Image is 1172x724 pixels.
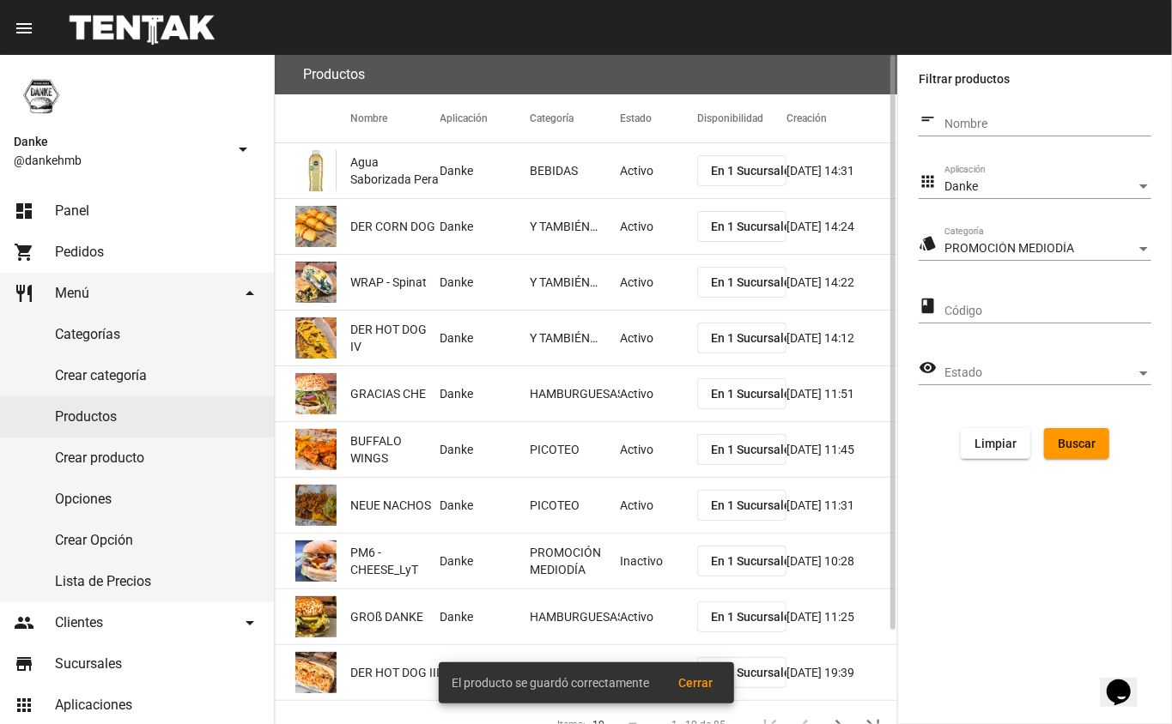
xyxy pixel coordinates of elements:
[697,601,787,632] button: En 1 Sucursales
[530,366,620,421] mat-cell: HAMBURGUESAS
[786,478,897,533] mat-cell: [DATE] 11:31
[350,94,440,142] mat-header-cell: Nombre
[295,317,337,359] img: 2101e8c8-98bc-4e4a-b63d-15c93b71735f.png
[452,674,650,691] span: El producto se guardó correctamente
[350,154,440,188] span: Agua Saborizada Pera
[440,422,531,477] mat-cell: Danke
[679,676,714,690] span: Cerrar
[440,255,531,310] mat-cell: Danke
[275,55,897,94] flou-section-header: Productos
[620,311,697,365] mat-cell: Activo
[350,608,423,625] span: GROß DANKE
[295,262,337,303] img: 1a721365-f7f0-48f2-bc81-df1c02b576e7.png
[620,478,697,533] mat-cell: Activo
[711,331,797,345] span: En 1 Sucursales
[530,199,620,254] mat-cell: Y TAMBIÉN…
[786,645,897,700] mat-cell: [DATE] 19:39
[665,667,727,698] button: Cerrar
[530,255,620,310] mat-cell: Y TAMBIÉN…
[350,321,440,355] span: DER HOT DOG IV
[620,94,697,142] mat-header-cell: Estado
[295,540,337,582] img: f4fd4fc5-1d0f-45c4-b852-86da81b46df0.png
[14,131,226,152] span: Danke
[919,233,937,254] mat-icon: style
[919,109,937,130] mat-icon: short_text
[620,255,697,310] mat-cell: Activo
[711,220,797,233] span: En 1 Sucursales
[303,63,365,87] h3: Productos
[350,385,426,402] span: GRACIAS CHE
[786,311,897,365] mat-cell: [DATE] 14:12
[14,69,69,124] img: 1d4517d0-56da-456b-81f5-6111ccf01445.png
[620,366,697,421] mat-cell: Activo
[14,201,34,221] mat-icon: dashboard
[786,366,897,421] mat-cell: [DATE] 11:51
[440,94,531,142] mat-header-cell: Aplicación
[697,94,787,142] mat-header-cell: Disponibilidad
[14,612,34,633] mat-icon: people
[786,199,897,254] mat-cell: [DATE] 14:24
[711,387,797,401] span: En 1 Sucursales
[944,305,1151,318] input: Código
[620,143,697,198] mat-cell: Activo
[975,437,1017,450] span: Limpiar
[14,152,226,169] span: @dankehmb
[295,485,337,526] img: ce274695-1ce7-40c2-b596-26e3d80ba656.png
[440,366,531,421] mat-cell: Danke
[350,218,435,235] span: DER CORN DOG
[240,283,260,304] mat-icon: arrow_drop_down
[530,94,620,142] mat-header-cell: Categoría
[295,652,337,693] img: 80660d7d-92ce-4920-87ef-5263067dcc48.png
[711,554,797,568] span: En 1 Sucursales
[350,664,440,681] span: DER HOT DOG III
[697,546,787,576] button: En 1 Sucursales
[944,241,1074,255] span: PROMOCIÓN MEDIODÍA
[350,497,431,514] span: NEUE NACHOS
[697,378,787,409] button: En 1 Sucursales
[697,323,787,353] button: En 1 Sucursales
[530,422,620,477] mat-cell: PICOTEO
[55,244,104,261] span: Pedidos
[620,589,697,644] mat-cell: Activo
[1044,428,1109,459] button: Buscar
[786,94,897,142] mat-header-cell: Creación
[697,211,787,242] button: En 1 Sucursales
[1100,655,1155,707] iframe: chat widget
[14,242,34,262] mat-icon: shopping_cart
[944,242,1151,256] mat-select: Categoría
[919,172,937,192] mat-icon: apps
[440,534,531,588] mat-cell: Danke
[620,199,697,254] mat-cell: Activo
[711,164,797,178] span: En 1 Sucursales
[55,655,122,673] span: Sucursales
[786,422,897,477] mat-cell: [DATE] 11:45
[697,434,787,465] button: En 1 Sucursales
[697,490,787,521] button: En 1 Sucursales
[350,274,427,291] span: WRAP - Spinat
[711,275,797,289] span: En 1 Sucursales
[55,285,89,302] span: Menú
[295,429,337,470] img: 3441f565-b6db-4b42-ad11-33f843c8c403.png
[919,69,1151,89] label: Filtrar productos
[440,478,531,533] mat-cell: Danke
[786,143,897,198] mat-cell: [DATE] 14:31
[350,544,440,578] span: PM6 - CHEESE_LyT
[944,179,978,193] span: Danke
[530,311,620,365] mat-cell: Y TAMBIÉN…
[14,654,34,674] mat-icon: store
[240,612,260,633] mat-icon: arrow_drop_down
[14,18,34,39] mat-icon: menu
[55,202,89,220] span: Panel
[440,311,531,365] mat-cell: Danke
[711,443,797,456] span: En 1 Sucursales
[944,180,1151,194] mat-select: Aplicación
[697,155,787,186] button: En 1 Sucursales
[440,143,531,198] mat-cell: Danke
[919,358,937,378] mat-icon: visibility
[530,534,620,588] mat-cell: PROMOCIÓN MEDIODÍA
[14,695,34,715] mat-icon: apps
[697,267,787,298] button: En 1 Sucursales
[55,697,132,714] span: Aplicaciones
[233,139,253,160] mat-icon: arrow_drop_down
[55,614,103,631] span: Clientes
